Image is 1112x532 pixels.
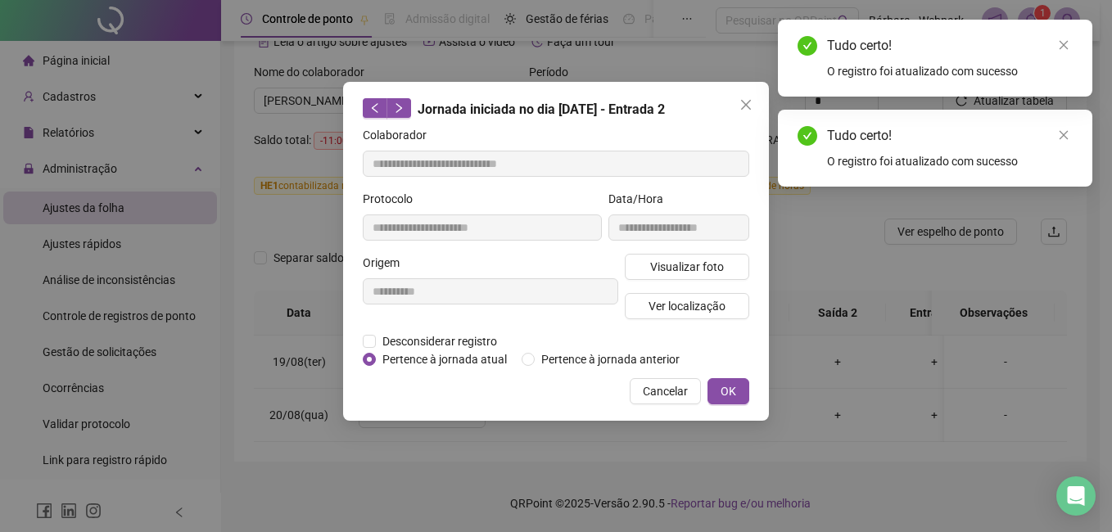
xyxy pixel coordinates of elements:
span: close [1058,129,1069,141]
span: close [739,98,753,111]
button: Visualizar foto [625,254,749,280]
div: Jornada iniciada no dia [DATE] - Entrada 2 [363,98,749,119]
span: OK [721,382,736,400]
a: Close [1055,36,1073,54]
span: Pertence à jornada atual [376,350,513,368]
button: OK [707,378,749,404]
div: Tudo certo! [827,36,1073,56]
span: Ver localização [649,297,726,315]
span: right [393,102,405,114]
div: O registro foi atualizado com sucesso [827,62,1073,80]
button: right [386,98,411,118]
label: Protocolo [363,190,423,208]
button: Close [733,92,759,118]
span: check-circle [798,126,817,146]
span: Cancelar [643,382,688,400]
div: Open Intercom Messenger [1056,476,1096,516]
div: O registro foi atualizado com sucesso [827,152,1073,170]
button: Ver localização [625,293,749,319]
label: Colaborador [363,126,437,144]
div: Tudo certo! [827,126,1073,146]
span: check-circle [798,36,817,56]
label: Data/Hora [608,190,674,208]
span: Desconsiderar registro [376,332,504,350]
span: close [1058,39,1069,51]
span: Pertence à jornada anterior [535,350,686,368]
span: left [369,102,381,114]
label: Origem [363,254,410,272]
button: Cancelar [630,378,701,404]
button: left [363,98,387,118]
a: Close [1055,126,1073,144]
span: Visualizar foto [650,258,724,276]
